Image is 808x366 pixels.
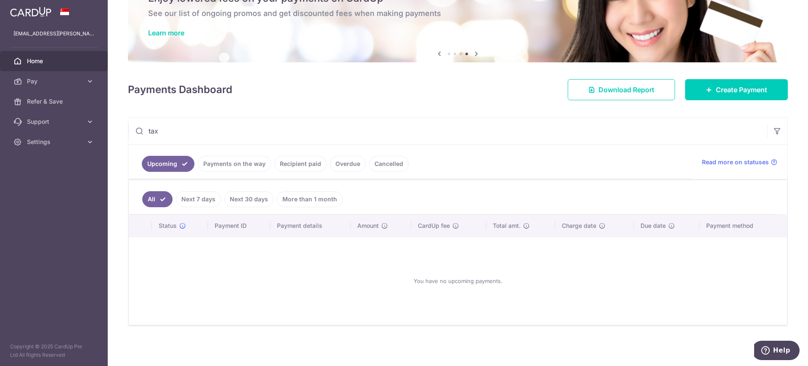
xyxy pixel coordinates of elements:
a: Read more on statuses [702,158,777,166]
th: Payment method [699,215,787,237]
a: Upcoming [142,156,194,172]
th: Payment details [270,215,351,237]
a: Learn more [148,29,184,37]
div: You have no upcoming payments. [139,244,777,318]
span: Support [27,118,82,126]
iframe: Opens a widget where you can find more information [754,341,800,362]
span: Total amt. [493,222,521,230]
p: [EMAIL_ADDRESS][PERSON_NAME][DOMAIN_NAME] [13,29,94,38]
a: Payments on the way [198,156,271,172]
span: Charge date [562,222,596,230]
a: Recipient paid [274,156,327,172]
img: CardUp [10,7,51,17]
h6: See our list of ongoing promos and get discounted fees when making payments [148,8,768,19]
span: Pay [27,77,82,85]
span: Amount [357,222,379,230]
a: Next 30 days [224,191,274,207]
span: Settings [27,138,82,146]
a: Overdue [330,156,366,172]
span: Read more on statuses [702,158,769,166]
span: Due date [641,222,666,230]
a: More than 1 month [277,191,343,207]
span: CardUp fee [418,222,450,230]
h4: Payments Dashboard [128,82,232,97]
span: Create Payment [716,85,767,95]
th: Payment ID [208,215,270,237]
span: Status [159,222,177,230]
a: Download Report [568,79,675,100]
a: Create Payment [685,79,788,100]
span: Home [27,57,82,65]
a: Cancelled [369,156,409,172]
span: Refer & Save [27,97,82,106]
input: Search by recipient name, payment id or reference [128,118,767,144]
a: All [142,191,173,207]
span: Download Report [598,85,654,95]
a: Next 7 days [176,191,221,207]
